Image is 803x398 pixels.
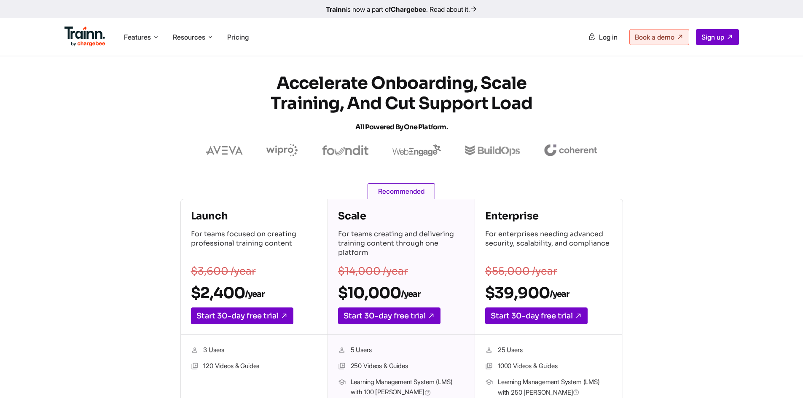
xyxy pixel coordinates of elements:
[550,289,569,299] sub: /year
[485,283,612,302] h2: $39,900
[191,209,317,223] h4: Launch
[326,5,346,13] b: Trainn
[485,230,612,259] p: For enterprises needing advanced security, scalability, and compliance
[266,144,298,157] img: wipro logo
[599,33,618,41] span: Log in
[544,144,597,156] img: coherent logo
[227,33,249,41] a: Pricing
[629,29,689,45] a: Book a demo
[173,32,205,42] span: Resources
[355,123,448,131] span: All Powered by One Platform.
[761,358,803,398] iframe: Chat Widget
[338,230,465,259] p: For teams creating and delivering training content through one platform
[696,29,739,45] a: Sign up
[465,145,520,156] img: buildops logo
[485,307,588,324] a: Start 30-day free trial
[583,29,623,45] a: Log in
[338,283,465,302] h2: $10,000
[391,5,426,13] b: Chargebee
[485,209,612,223] h4: Enterprise
[322,145,369,155] img: foundit logo
[191,230,317,259] p: For teams focused on creating professional training content
[485,345,612,356] li: 25 Users
[191,361,317,372] li: 120 Videos & Guides
[485,361,612,372] li: 1000 Videos & Guides
[191,265,256,278] s: $3,600 /year
[250,73,553,137] h1: Accelerate Onboarding, Scale Training, and Cut Support Load
[392,144,441,156] img: webengage logo
[191,345,317,356] li: 3 Users
[245,289,264,299] sub: /year
[351,377,465,398] span: Learning Management System (LMS) with 100 [PERSON_NAME]
[191,307,293,324] a: Start 30-day free trial
[368,183,435,199] span: Recommended
[206,146,243,155] img: aveva logo
[338,209,465,223] h4: Scale
[338,265,408,278] s: $14,000 /year
[338,361,465,372] li: 250 Videos & Guides
[498,377,612,398] span: Learning Management System (LMS) with 250 [PERSON_NAME]
[401,289,420,299] sub: /year
[338,345,465,356] li: 5 Users
[485,265,557,278] s: $55,000 /year
[338,307,440,324] a: Start 30-day free trial
[701,33,724,41] span: Sign up
[64,27,106,47] img: Trainn Logo
[635,33,674,41] span: Book a demo
[124,32,151,42] span: Features
[191,283,317,302] h2: $2,400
